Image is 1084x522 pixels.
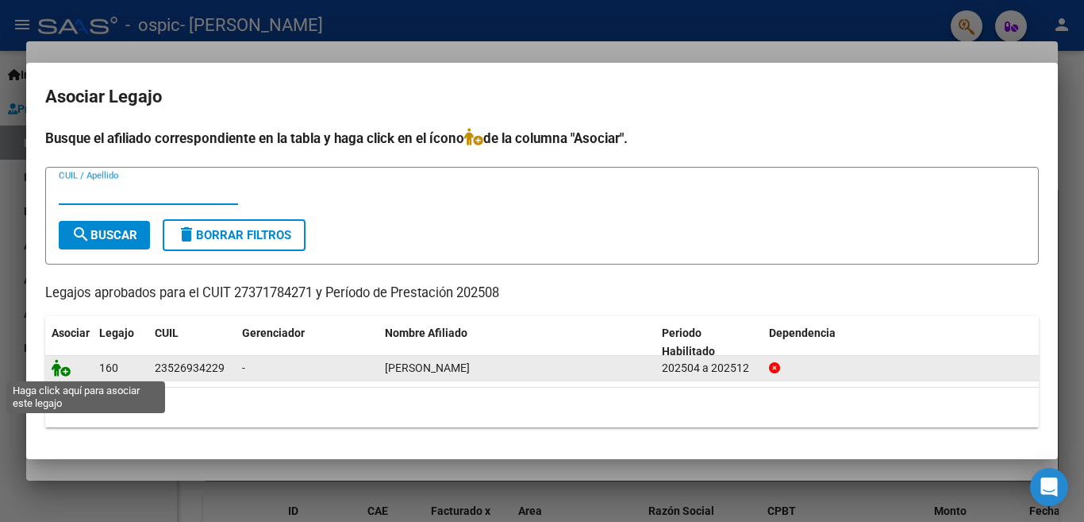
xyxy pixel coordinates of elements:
[99,327,134,339] span: Legajo
[177,228,291,242] span: Borrar Filtros
[177,225,196,244] mat-icon: delete
[155,359,225,377] div: 23526934229
[662,359,756,377] div: 202504 a 202512
[385,327,467,339] span: Nombre Afiliado
[155,327,179,339] span: CUIL
[655,316,763,369] datatable-header-cell: Periodo Habilitado
[148,316,236,369] datatable-header-cell: CUIL
[45,128,1039,149] h4: Busque el afiliado correspondiente en la tabla y haga click en el ícono de la columna "Asociar".
[1030,468,1068,506] div: Open Intercom Messenger
[769,327,836,339] span: Dependencia
[93,316,148,369] datatable-header-cell: Legajo
[52,327,90,339] span: Asociar
[45,388,1039,427] div: 1 registros
[71,225,90,244] mat-icon: search
[242,362,245,374] span: -
[236,316,379,369] datatable-header-cell: Gerenciador
[385,362,470,374] span: MAYER YUTHIEL ANDRES
[379,316,655,369] datatable-header-cell: Nombre Afiliado
[163,219,306,251] button: Borrar Filtros
[45,316,93,369] datatable-header-cell: Asociar
[99,362,118,374] span: 160
[45,284,1039,304] p: Legajos aprobados para el CUIT 27371784271 y Período de Prestación 202508
[59,221,150,249] button: Buscar
[242,327,305,339] span: Gerenciador
[71,228,137,242] span: Buscar
[662,327,715,358] span: Periodo Habilitado
[45,82,1039,112] h2: Asociar Legajo
[763,316,1040,369] datatable-header-cell: Dependencia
